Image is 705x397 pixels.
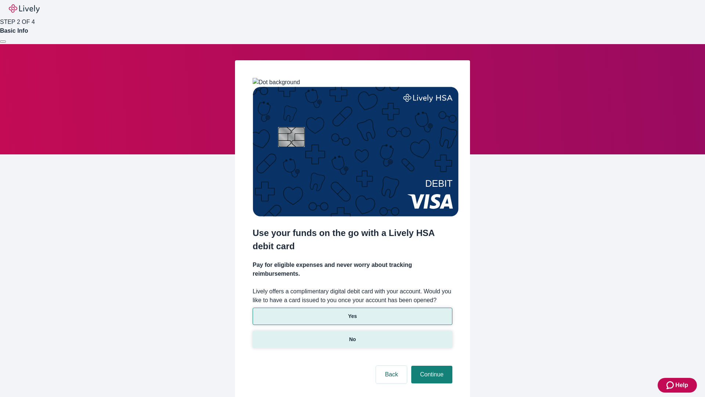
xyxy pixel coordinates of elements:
[348,312,357,320] p: Yes
[253,287,452,305] label: Lively offers a complimentary digital debit card with your account. Would you like to have a card...
[411,366,452,383] button: Continue
[253,87,459,217] img: Debit card
[253,78,300,87] img: Dot background
[253,226,452,253] h2: Use your funds on the go with a Lively HSA debit card
[349,336,356,343] p: No
[675,381,688,390] span: Help
[376,366,407,383] button: Back
[253,308,452,325] button: Yes
[9,4,40,13] img: Lively
[253,261,452,278] h4: Pay for eligible expenses and never worry about tracking reimbursements.
[658,378,697,393] button: Zendesk support iconHelp
[253,331,452,348] button: No
[666,381,675,390] svg: Zendesk support icon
